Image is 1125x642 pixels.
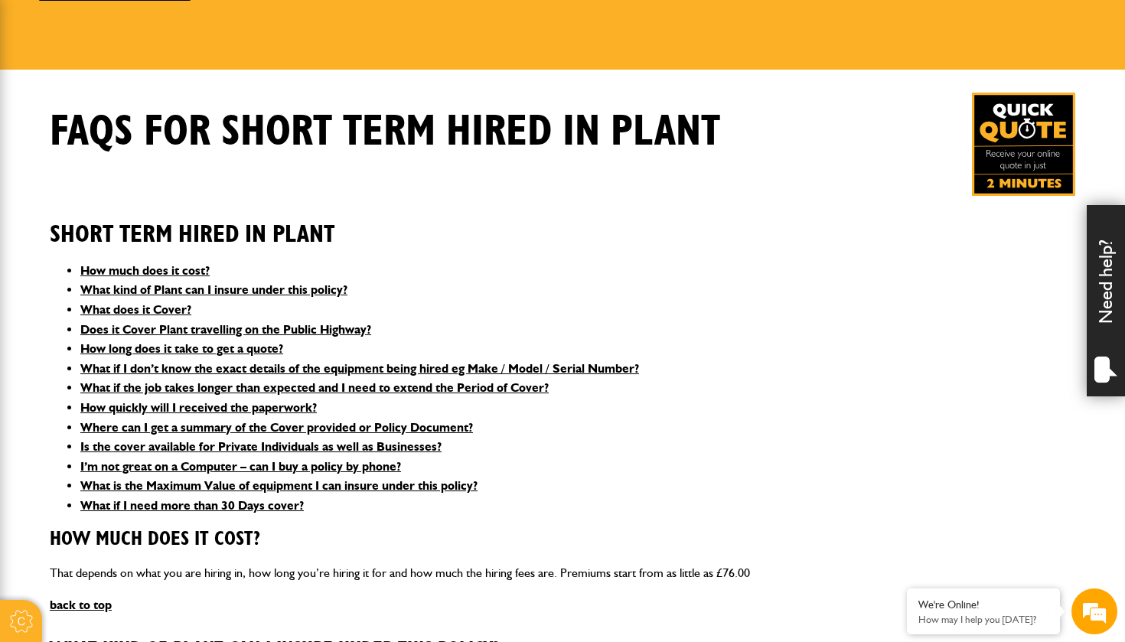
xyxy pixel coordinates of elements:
img: d_20077148190_company_1631870298795_20077148190 [26,85,64,106]
a: How much does it cost? [80,263,210,278]
p: How may I help you today? [918,614,1048,625]
a: What is the Maximum Value of equipment I can insure under this policy? [80,478,478,493]
textarea: Type your message and hit 'Enter' [20,277,279,458]
h2: Short Term Hired In Plant [50,197,1075,249]
a: Where can I get a summary of the Cover provided or Policy Document? [80,420,473,435]
a: What does it Cover? [80,302,191,317]
div: Chat with us now [80,86,257,106]
div: Minimize live chat window [251,8,288,44]
a: Is the cover available for Private Individuals as well as Businesses? [80,439,442,454]
a: How long does it take to get a quote? [80,341,283,356]
input: Enter your phone number [20,232,279,266]
p: That depends on what you are hiring in, how long you’re hiring it for and how much the hiring fee... [50,563,1075,583]
input: Enter your email address [20,187,279,220]
a: What if the job takes longer than expected and I need to extend the Period of Cover? [80,380,549,395]
a: I’m not great on a Computer – can I buy a policy by phone? [80,459,401,474]
img: Quick Quote [972,93,1075,196]
a: What kind of Plant can I insure under this policy? [80,282,347,297]
em: Start Chat [208,471,278,492]
h1: FAQS for Short Term Hired In Plant [50,106,720,158]
a: back to top [50,598,112,612]
h3: How much does it cost? [50,528,1075,552]
a: What if I need more than 30 Days cover? [80,498,304,513]
a: What if I don’t know the exact details of the equipment being hired eg Make / Model / Serial Number? [80,361,639,376]
div: Need help? [1087,205,1125,396]
a: Get your insurance quote in just 2-minutes [972,93,1075,196]
input: Enter your last name [20,142,279,175]
a: How quickly will I received the paperwork? [80,400,317,415]
div: We're Online! [918,598,1048,611]
a: Does it Cover Plant travelling on the Public Highway? [80,322,371,337]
